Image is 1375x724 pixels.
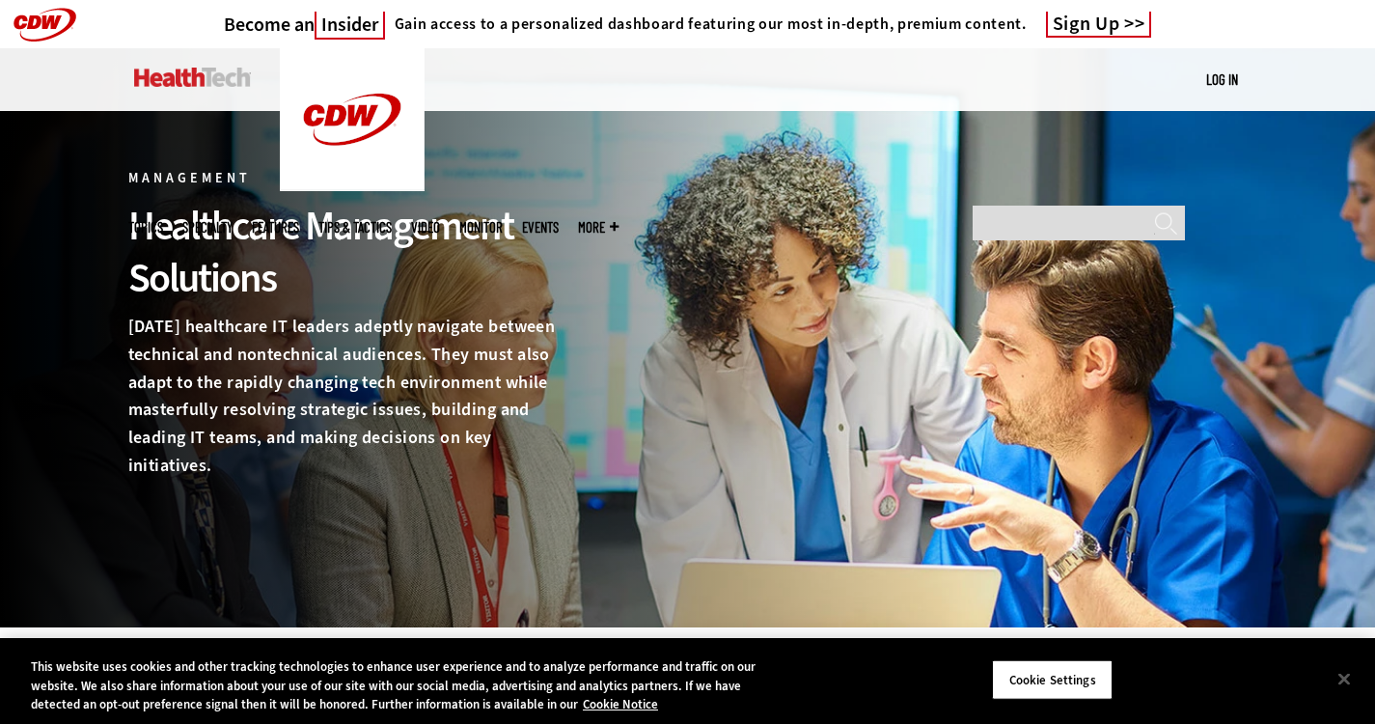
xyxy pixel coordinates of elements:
[128,200,576,304] div: Healthcare Management Solutions
[395,14,1027,34] h4: Gain access to a personalized dashboard featuring our most in-depth, premium content.
[31,657,756,714] div: This website uses cookies and other tracking technologies to enhance user experience and to analy...
[411,220,440,235] a: Video
[128,313,576,480] p: [DATE] healthcare IT leaders adeptly navigate between technical and nontechnical audiences. They ...
[583,696,658,712] a: More information about your privacy
[280,48,425,191] img: Home
[182,220,233,235] span: Specialty
[1206,70,1238,90] div: User menu
[128,220,163,235] span: Topics
[1206,70,1238,88] a: Log in
[1046,12,1152,38] a: Sign Up
[224,13,385,37] a: Become anInsider
[280,176,425,196] a: CDW
[385,14,1027,34] a: Gain access to a personalized dashboard featuring our most in-depth, premium content.
[315,12,385,40] span: Insider
[522,220,559,235] a: Events
[992,659,1113,700] button: Cookie Settings
[134,68,251,87] img: Home
[578,220,619,235] span: More
[459,220,503,235] a: MonITor
[252,220,299,235] a: Features
[224,13,385,37] h3: Become an
[1323,657,1365,700] button: Close
[318,220,392,235] a: Tips & Tactics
